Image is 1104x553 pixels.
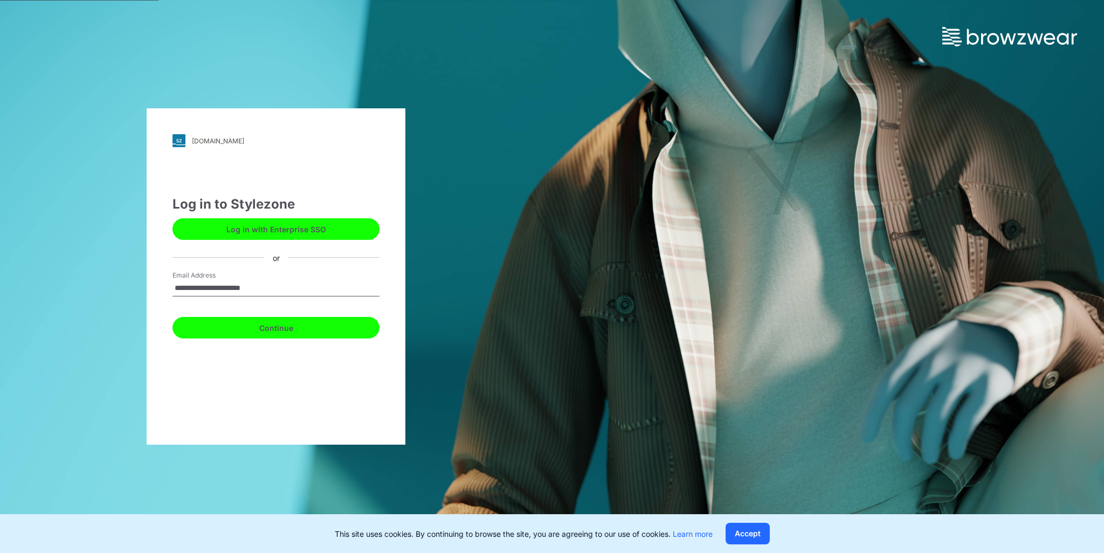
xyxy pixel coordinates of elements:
[335,528,713,540] p: This site uses cookies. By continuing to browse the site, you are agreeing to our use of cookies.
[172,218,379,240] button: Log in with Enterprise SSO
[673,529,713,538] a: Learn more
[172,195,379,214] div: Log in to Stylezone
[172,317,379,338] button: Continue
[172,271,248,280] label: Email Address
[264,252,288,263] div: or
[192,137,244,145] div: [DOMAIN_NAME]
[172,134,379,147] a: [DOMAIN_NAME]
[726,523,770,544] button: Accept
[942,27,1077,46] img: browzwear-logo.73288ffb.svg
[172,134,185,147] img: svg+xml;base64,PHN2ZyB3aWR0aD0iMjgiIGhlaWdodD0iMjgiIHZpZXdCb3g9IjAgMCAyOCAyOCIgZmlsbD0ibm9uZSIgeG...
